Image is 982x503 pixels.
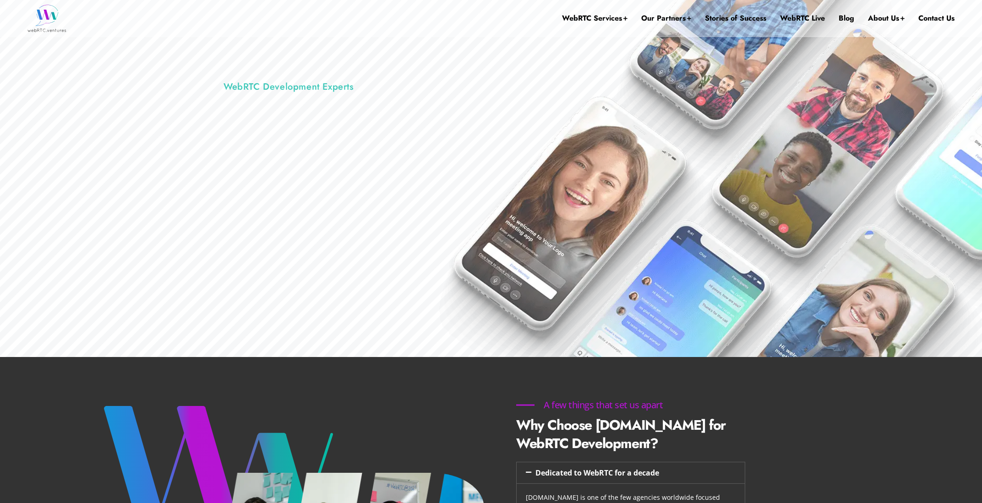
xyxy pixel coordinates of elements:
h1: WebRTC Development Experts [196,81,497,92]
b: Why Choose [DOMAIN_NAME] for WebRTC Development? [516,415,726,453]
div: Dedicated to WebRTC for a decade [517,462,745,483]
h6: A few things that set us apart [516,400,690,410]
a: Dedicated to WebRTC for a decade [535,468,659,478]
img: WebRTC.ventures [27,5,66,32]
